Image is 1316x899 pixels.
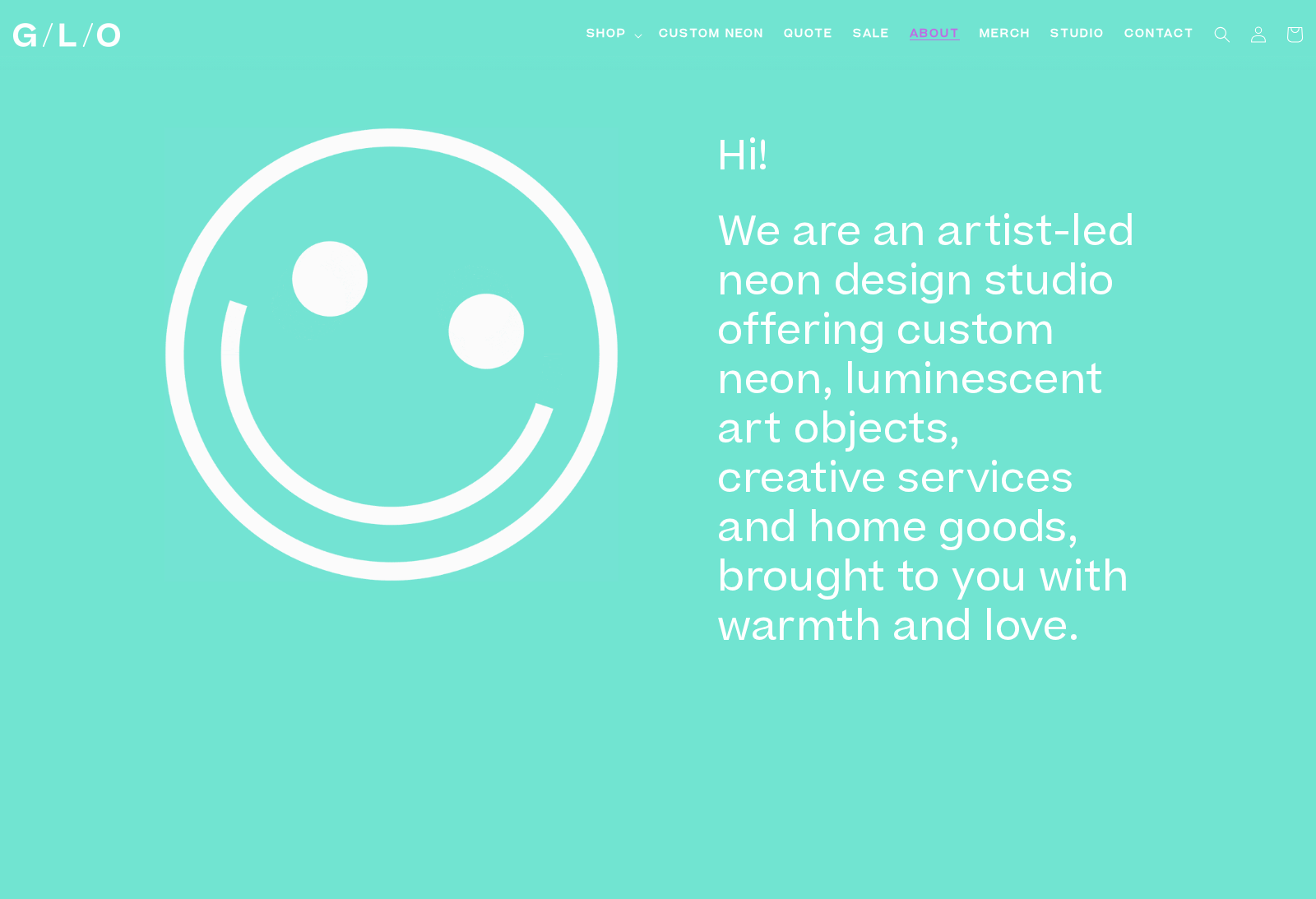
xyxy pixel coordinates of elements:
[1204,16,1240,53] summary: Search
[586,26,627,44] span: Shop
[13,23,120,47] img: GLO Studio
[1124,26,1194,44] span: Contact
[853,26,890,44] span: SALE
[843,16,900,53] a: SALE
[1040,16,1114,53] a: Studio
[717,211,1135,656] h1: We are an artist-led neon design studio offering custom neon, luminescent art objects, creative s...
[774,16,843,53] a: Quote
[900,16,970,53] a: About
[970,16,1040,53] a: Merch
[1234,820,1316,899] iframe: Chat Widget
[784,26,833,44] span: Quote
[1114,16,1204,53] a: Contact
[577,16,649,53] summary: Shop
[1050,26,1105,44] span: Studio
[980,26,1031,44] span: Merch
[7,17,127,53] a: GLO Studio
[717,136,1135,185] h1: Hi!
[649,16,774,53] a: Custom Neon
[910,26,960,44] span: About
[659,26,764,44] span: Custom Neon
